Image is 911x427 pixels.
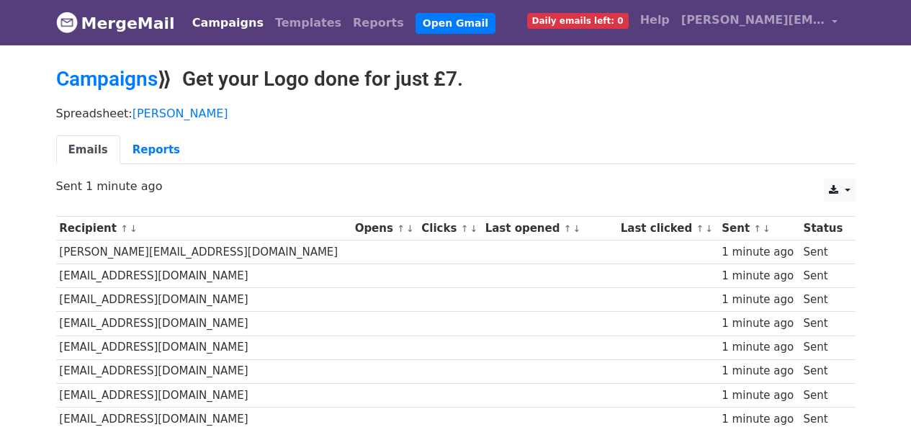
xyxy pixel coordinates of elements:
td: Sent [800,241,848,264]
td: [EMAIL_ADDRESS][DOMAIN_NAME] [56,359,351,383]
th: Last opened [482,217,617,241]
span: [PERSON_NAME][EMAIL_ADDRESS][DOMAIN_NAME] [681,12,825,29]
a: Help [634,6,676,35]
span: Daily emails left: 0 [527,13,629,29]
th: Status [800,217,848,241]
div: 1 minute ago [722,315,796,332]
a: ↑ [461,223,469,234]
a: Emails [56,135,120,165]
a: Campaigns [56,67,158,91]
a: ↓ [573,223,580,234]
td: Sent [800,264,848,288]
td: [EMAIL_ADDRESS][DOMAIN_NAME] [56,264,351,288]
a: Open Gmail [416,13,495,34]
a: Templates [269,9,347,37]
a: [PERSON_NAME] [133,107,228,120]
div: 1 minute ago [722,387,796,404]
a: ↑ [753,223,761,234]
a: Reports [120,135,192,165]
td: Sent [800,336,848,359]
a: ↓ [130,223,138,234]
a: ↑ [564,223,572,234]
div: 1 minute ago [722,363,796,379]
div: 1 minute ago [722,339,796,356]
div: 1 minute ago [722,268,796,284]
th: Sent [719,217,800,241]
h2: ⟫ Get your Logo done for just £7. [56,67,856,91]
th: Last clicked [617,217,719,241]
a: Daily emails left: 0 [521,6,634,35]
a: ↓ [406,223,414,234]
th: Clicks [418,217,482,241]
td: Sent [800,288,848,312]
td: [PERSON_NAME][EMAIL_ADDRESS][DOMAIN_NAME] [56,241,351,264]
th: Opens [351,217,418,241]
a: [PERSON_NAME][EMAIL_ADDRESS][DOMAIN_NAME] [676,6,844,40]
div: 1 minute ago [722,292,796,308]
img: MergeMail logo [56,12,78,33]
td: Sent [800,312,848,336]
td: [EMAIL_ADDRESS][DOMAIN_NAME] [56,312,351,336]
p: Spreadsheet: [56,106,856,121]
a: MergeMail [56,8,175,38]
td: [EMAIL_ADDRESS][DOMAIN_NAME] [56,336,351,359]
a: Campaigns [187,9,269,37]
a: ↓ [705,223,713,234]
td: [EMAIL_ADDRESS][DOMAIN_NAME] [56,383,351,407]
td: Sent [800,359,848,383]
p: Sent 1 minute ago [56,179,856,194]
a: ↑ [120,223,128,234]
td: [EMAIL_ADDRESS][DOMAIN_NAME] [56,288,351,312]
td: Sent [800,383,848,407]
a: ↓ [763,223,771,234]
div: 1 minute ago [722,244,796,261]
a: ↑ [696,223,704,234]
a: ↓ [470,223,477,234]
a: ↑ [397,223,405,234]
a: Reports [347,9,410,37]
th: Recipient [56,217,351,241]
